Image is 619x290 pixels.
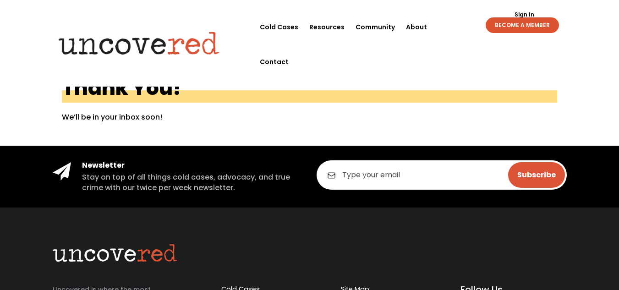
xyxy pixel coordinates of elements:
[51,25,227,61] img: Uncovered logo
[406,10,427,44] a: About
[486,17,559,33] a: BECOME A MEMBER
[62,77,557,103] h1: Thank You!
[82,172,303,193] h5: Stay on top of all things cold cases, advocacy, and true crime with our twice per week newsletter.
[317,160,567,190] input: Type your email
[356,10,395,44] a: Community
[82,160,303,170] h4: Newsletter
[508,162,565,188] input: Subscribe
[260,10,298,44] a: Cold Cases
[260,44,289,79] a: Contact
[62,112,557,123] p: We’ll be in your inbox soon!
[309,10,345,44] a: Resources
[509,12,539,17] a: Sign In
